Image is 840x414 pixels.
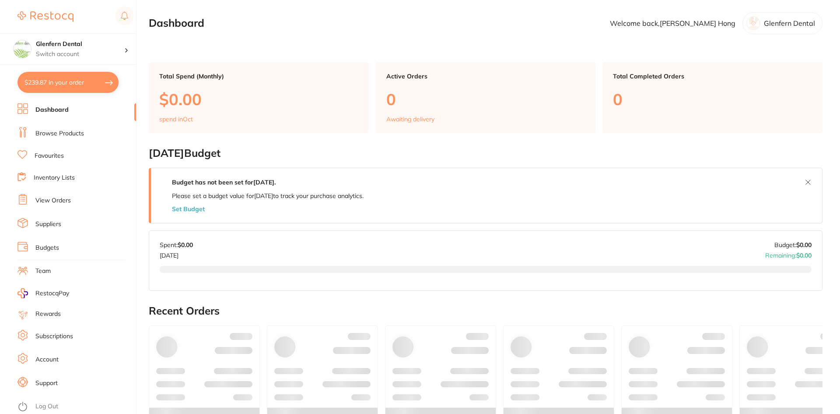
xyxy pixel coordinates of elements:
img: RestocqPay [17,288,28,298]
a: Budgets [35,244,59,252]
img: Restocq Logo [17,11,73,22]
p: Spent: [160,241,193,248]
a: RestocqPay [17,288,69,298]
p: Budget: [774,241,812,248]
p: spend in Oct [159,116,193,123]
a: Favourites [35,152,64,160]
p: 0 [613,90,812,108]
span: RestocqPay [35,289,69,298]
strong: $0.00 [178,241,193,249]
p: Glenfern Dental [764,19,815,27]
h4: Glenfern Dental [36,40,124,49]
a: Support [35,379,58,388]
a: Suppliers [35,220,61,229]
p: Total Completed Orders [613,73,812,80]
button: $239.87 in your order [17,72,119,93]
button: Set Budget [172,205,205,212]
a: Total Completed Orders0 [602,62,822,133]
p: Welcome back, [PERSON_NAME] Hong [610,19,735,27]
a: Total Spend (Monthly)$0.00spend inOct [149,62,369,133]
a: Log Out [35,402,58,411]
a: Dashboard [35,106,69,114]
a: View Orders [35,196,71,205]
p: $0.00 [159,90,358,108]
p: 0 [386,90,585,108]
a: Account [35,355,59,364]
strong: $0.00 [796,251,812,259]
h2: [DATE] Budget [149,147,822,159]
img: Glenfern Dental [14,40,31,58]
a: Team [35,267,51,276]
p: Please set a budget value for [DATE] to track your purchase analytics. [172,192,364,199]
a: Subscriptions [35,332,73,341]
a: Restocq Logo [17,7,73,27]
a: Inventory Lists [34,173,75,182]
strong: $0.00 [796,241,812,249]
p: Active Orders [386,73,585,80]
p: Awaiting delivery [386,116,434,123]
p: [DATE] [160,248,193,259]
a: Browse Products [35,129,84,138]
button: Log Out [17,400,133,414]
a: Active Orders0Awaiting delivery [376,62,596,133]
p: Remaining: [765,248,812,259]
p: Switch account [36,50,124,59]
a: Rewards [35,310,61,318]
p: Total Spend (Monthly) [159,73,358,80]
strong: Budget has not been set for [DATE] . [172,178,276,186]
h2: Recent Orders [149,305,822,317]
h2: Dashboard [149,17,204,29]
